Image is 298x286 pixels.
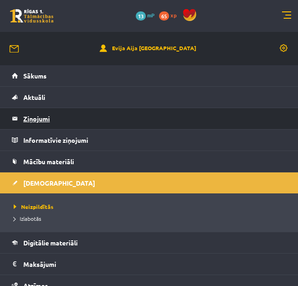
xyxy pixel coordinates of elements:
span: Mācību materiāli [23,157,74,166]
span: xp [170,11,176,19]
span: 65 [159,11,169,21]
a: Ziņojumi [12,108,287,129]
legend: Ziņojumi [23,108,287,129]
span: Digitālie materiāli [23,239,78,247]
span: mP [147,11,154,19]
span: Aktuāli [23,93,45,101]
a: Digitālie materiāli [12,232,287,253]
a: Izlabotās [14,214,289,223]
span: 13 [136,11,146,21]
a: Neizpildītās [14,203,289,211]
a: Sākums [12,65,287,86]
a: [DEMOGRAPHIC_DATA] [12,172,287,193]
a: Aktuāli [12,87,287,108]
span: Sākums [23,72,47,80]
span: Izlabotās [14,215,41,222]
a: Mācību materiāli [12,151,287,172]
a: Maksājumi [12,254,287,275]
span: [DEMOGRAPHIC_DATA] [23,179,95,187]
span: Neizpildītās [14,203,53,210]
a: 65 xp [159,11,181,19]
legend: Informatīvie ziņojumi [23,130,287,151]
a: Evija Aija [GEOGRAPHIC_DATA] [100,44,196,53]
a: Informatīvie ziņojumi [12,130,287,151]
a: Rīgas 1. Tālmācības vidusskola [10,9,53,23]
legend: Maksājumi [23,254,287,275]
